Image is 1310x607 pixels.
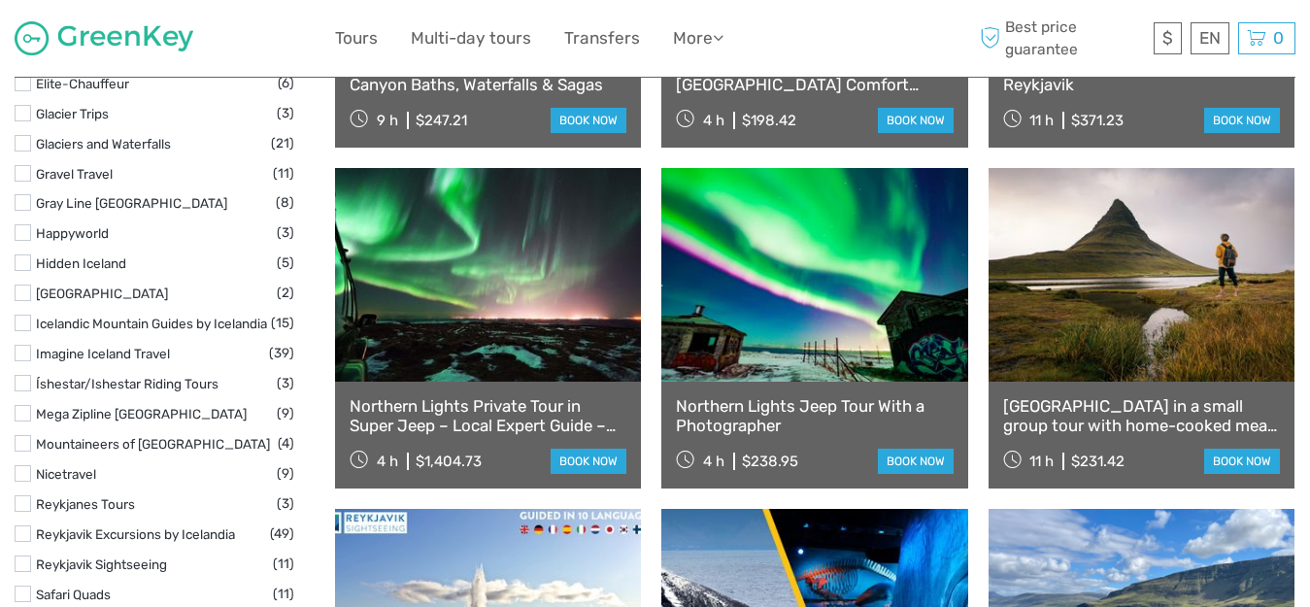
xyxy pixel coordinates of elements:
span: (2) [277,282,294,304]
span: (11) [273,583,294,605]
div: $198.42 [742,112,796,129]
a: Reykjavik Excursions by Icelandia [36,526,235,542]
a: Elite-Chauffeur [36,76,129,91]
a: Tours [335,24,378,52]
a: Icelandic Mountain Guides by Icelandia [36,316,267,331]
a: Imagine Iceland Travel [36,346,170,361]
a: Happyworld [36,225,109,241]
span: (8) [276,191,294,214]
a: [GEOGRAPHIC_DATA] [36,286,168,301]
span: (39) [269,342,294,364]
span: (11) [273,553,294,575]
span: (15) [271,312,294,334]
a: book now [1204,449,1280,474]
a: Nicetravel [36,466,96,482]
a: Glacier Trips [36,106,109,121]
a: Transfers [564,24,640,52]
a: book now [551,449,626,474]
span: 11 h [1029,453,1054,470]
span: (3) [277,102,294,124]
div: $231.42 [1071,453,1125,470]
a: book now [878,108,954,133]
span: (4) [278,432,294,455]
span: 4 h [377,453,398,470]
a: [GEOGRAPHIC_DATA] in a small group tour with home-cooked meal included [1003,396,1280,436]
span: 9 h [377,112,398,129]
a: book now [1204,108,1280,133]
span: (11) [273,162,294,185]
span: (9) [277,462,294,485]
img: 1287-122375c5-1c4a-481d-9f75-0ef7bf1191bb_logo_small.jpg [15,21,193,55]
a: Reykjavik Sightseeing [36,556,167,572]
span: 11 h [1029,112,1054,129]
span: (21) [271,132,294,154]
a: Mountaineers of [GEOGRAPHIC_DATA] [36,436,270,452]
a: Íshestar/Ishestar Riding Tours [36,376,218,391]
span: (3) [277,492,294,515]
div: EN [1191,22,1229,54]
span: $ [1162,28,1173,48]
div: $247.21 [416,112,467,129]
a: book now [878,449,954,474]
a: More [673,24,723,52]
span: 0 [1270,28,1287,48]
span: (3) [277,372,294,394]
span: (6) [278,72,294,94]
a: book now [551,108,626,133]
span: 4 h [703,112,724,129]
span: (49) [270,523,294,545]
a: Hidden Iceland [36,255,126,271]
a: Gray Line [GEOGRAPHIC_DATA] [36,195,227,211]
a: Northern Lights Jeep Tour With a Photographer [676,396,953,436]
span: 4 h [703,453,724,470]
a: Safari Quads [36,587,111,602]
span: (3) [277,221,294,244]
a: Northern Lights Private Tour in Super Jeep – Local Expert Guide – With Photos [350,396,626,436]
div: $1,404.73 [416,453,482,470]
div: $238.95 [742,453,798,470]
span: (9) [277,402,294,424]
a: Mega Zipline [GEOGRAPHIC_DATA] [36,406,247,422]
span: (5) [277,252,294,274]
a: Gravel Travel [36,166,113,182]
a: Reykjanes Tours [36,496,135,512]
span: Best price guarantee [975,17,1149,59]
div: $371.23 [1071,112,1124,129]
a: Glaciers and Waterfalls [36,136,171,152]
a: Multi-day tours [411,24,531,52]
